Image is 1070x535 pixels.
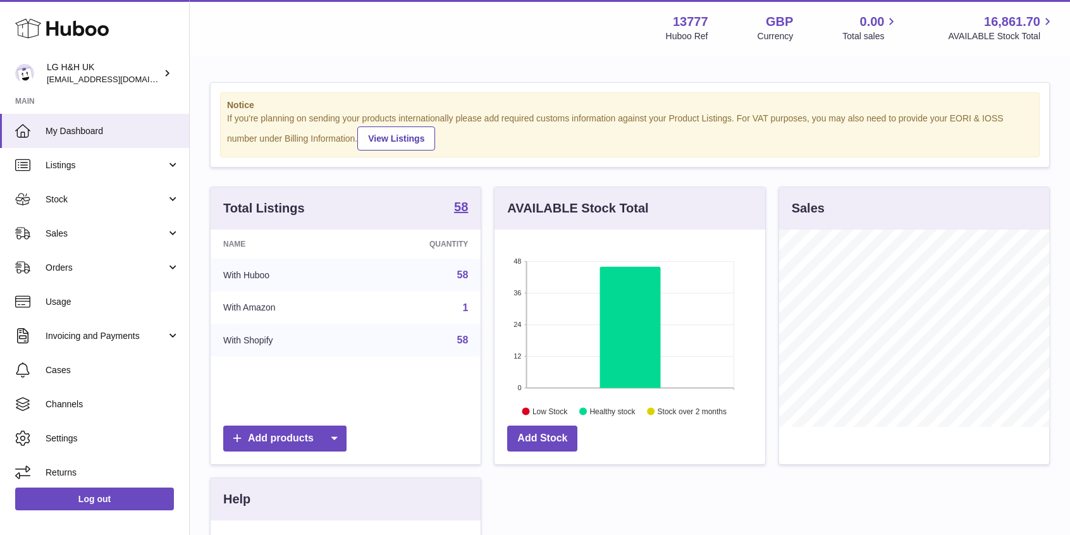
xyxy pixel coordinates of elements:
div: If you're planning on sending your products internationally please add required customs informati... [227,113,1033,151]
div: LG H&H UK [47,61,161,85]
th: Quantity [359,230,481,259]
strong: Notice [227,99,1033,111]
span: 16,861.70 [984,13,1040,30]
text: 0 [518,384,522,391]
span: 0.00 [860,13,885,30]
span: Cases [46,364,180,376]
span: Invoicing and Payments [46,330,166,342]
h3: Sales [792,200,825,217]
text: 48 [514,257,522,265]
text: Low Stock [532,407,568,415]
td: With Huboo [211,259,359,292]
a: Log out [15,488,174,510]
span: Returns [46,467,180,479]
div: Huboo Ref [666,30,708,42]
h3: Help [223,491,250,508]
span: Usage [46,296,180,308]
span: AVAILABLE Stock Total [948,30,1055,42]
span: Stock [46,194,166,206]
text: 24 [514,321,522,328]
a: 58 [457,269,469,280]
strong: 58 [454,200,468,213]
strong: GBP [766,13,793,30]
h3: Total Listings [223,200,305,217]
a: 58 [454,200,468,216]
td: With Amazon [211,292,359,324]
a: 0.00 Total sales [842,13,899,42]
td: With Shopify [211,324,359,357]
h3: AVAILABLE Stock Total [507,200,648,217]
span: Sales [46,228,166,240]
span: Settings [46,433,180,445]
span: Orders [46,262,166,274]
div: Currency [758,30,794,42]
a: 1 [462,302,468,313]
a: Add Stock [507,426,577,452]
span: [EMAIL_ADDRESS][DOMAIN_NAME] [47,74,186,84]
th: Name [211,230,359,259]
a: Add products [223,426,347,452]
span: Total sales [842,30,899,42]
text: Healthy stock [590,407,636,415]
text: Stock over 2 months [658,407,727,415]
text: 36 [514,289,522,297]
a: 58 [457,335,469,345]
span: My Dashboard [46,125,180,137]
span: Channels [46,398,180,410]
a: View Listings [357,126,435,151]
strong: 13777 [673,13,708,30]
img: veechen@lghnh.co.uk [15,64,34,83]
span: Listings [46,159,166,171]
a: 16,861.70 AVAILABLE Stock Total [948,13,1055,42]
text: 12 [514,352,522,360]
